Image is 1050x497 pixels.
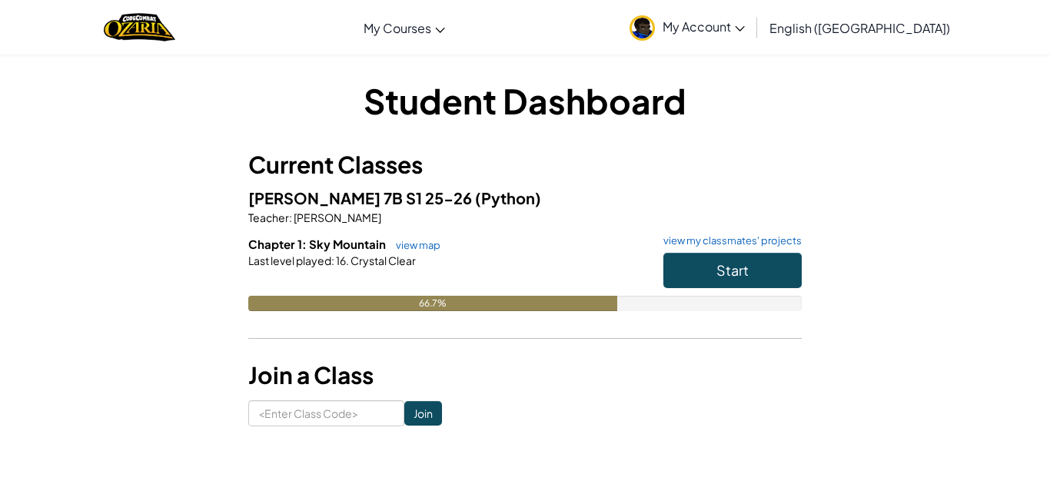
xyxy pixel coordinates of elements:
span: Chapter 1: Sky Mountain [248,237,388,251]
span: [PERSON_NAME] 7B S1 25-26 [248,188,475,207]
a: My Courses [356,7,453,48]
span: My Account [663,18,745,35]
span: : [289,210,292,224]
h1: Student Dashboard [248,77,802,124]
span: : [331,253,334,267]
img: Home [104,12,175,43]
span: Last level played [248,253,331,267]
span: English ([GEOGRAPHIC_DATA]) [769,20,950,36]
a: view my classmates' projects [656,236,802,246]
button: Start [663,253,802,288]
span: (Python) [475,188,541,207]
h3: Join a Class [248,358,802,393]
input: <Enter Class Code> [248,400,404,426]
div: 66.7% [248,296,617,311]
a: English ([GEOGRAPHIC_DATA]) [762,7,958,48]
a: My Account [622,3,753,51]
img: avatar [630,15,655,41]
a: Ozaria by CodeCombat logo [104,12,175,43]
span: 16. [334,253,349,267]
input: Join [404,401,442,426]
span: Start [716,261,749,279]
h3: Current Classes [248,147,802,182]
span: Crystal Clear [349,253,416,267]
a: view map [388,239,440,251]
span: Teacher [248,210,289,224]
span: [PERSON_NAME] [292,210,381,224]
span: My Courses [364,20,431,36]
